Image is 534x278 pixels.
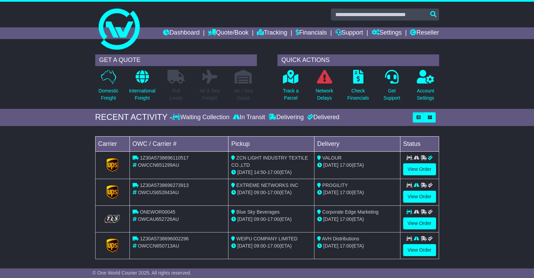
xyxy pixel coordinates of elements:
[340,243,352,249] span: 17:00
[138,162,179,168] span: OWCCN651299AU
[200,87,220,102] p: Air & Sea Freight
[236,182,298,188] span: EXTREME NETWORKS INC
[163,27,200,39] a: Dashboard
[268,169,280,175] span: 17:00
[236,209,280,215] span: Blue Sky Beverages
[340,162,352,168] span: 17:00
[237,190,252,195] span: [DATE]
[306,114,339,121] div: Delivered
[257,27,287,39] a: Tracking
[347,69,369,105] a: CheckFinancials
[140,236,188,241] span: 1Z30A5738696002296
[140,209,175,215] span: ONEWOR00045
[315,69,333,105] a: NetworkDelays
[107,158,118,172] img: GetCarrierServiceLogo
[231,114,267,121] div: In Transit
[107,185,118,199] img: GetCarrierServiceLogo
[140,182,188,188] span: 1Z30A5738696273913
[100,213,125,224] img: GetCarrierServiceLogo
[231,242,311,250] div: - (ETA)
[208,27,248,39] a: Quote/Book
[95,112,173,122] div: RECENT ACTIVITY -
[98,69,119,105] a: DomesticFreight
[335,27,363,39] a: Support
[322,182,348,188] span: PROGILITY
[268,243,280,249] span: 17:00
[236,236,297,241] span: WEIPU COMPANY LIMITED
[296,27,327,39] a: Financials
[107,239,118,252] img: GetCarrierServiceLogo
[140,155,188,161] span: 1Z30A5738696110517
[340,216,352,222] span: 17:00
[317,162,397,169] div: (ETA)
[314,136,400,151] td: Delivery
[323,243,338,249] span: [DATE]
[315,87,333,102] p: Network Delays
[237,169,252,175] span: [DATE]
[277,54,439,66] div: QUICK ACTIONS
[92,270,191,276] span: © One World Courier 2025. All rights reserved.
[95,54,257,66] div: GET A QUOTE
[283,87,299,102] p: Track a Parcel
[129,87,156,102] p: International Freight
[98,87,118,102] p: Domestic Freight
[234,87,253,102] p: Air / Sea Depot
[323,190,338,195] span: [DATE]
[322,209,378,215] span: Corporate Edge Marketing
[340,190,352,195] span: 17:00
[322,236,359,241] span: AVH Distributions
[231,189,311,196] div: - (ETA)
[129,69,156,105] a: InternationalFreight
[323,216,338,222] span: [DATE]
[383,87,400,102] p: Get Support
[283,69,299,105] a: Track aParcel
[138,216,179,222] span: OWCAU652726AU
[403,244,436,256] a: View Order
[254,243,266,249] span: 09:00
[400,136,439,151] td: Status
[347,87,369,102] p: Check Financials
[403,163,436,175] a: View Order
[417,69,435,105] a: AccountSettings
[403,191,436,203] a: View Order
[254,169,266,175] span: 14:50
[254,216,266,222] span: 09:00
[317,216,397,223] div: (ETA)
[138,243,179,249] span: OWCCN650713AU
[268,216,280,222] span: 17:00
[317,242,397,250] div: (ETA)
[231,155,308,168] span: ZCN LIGHT INDUSTRY TEXTILE CO.,LTD
[138,190,179,195] span: OWCUS652843AU
[323,162,338,168] span: [DATE]
[417,87,434,102] p: Account Settings
[268,190,280,195] span: 17:00
[167,87,185,102] p: Full Loads
[267,114,306,121] div: Delivering
[237,216,252,222] span: [DATE]
[231,169,311,176] div: - (ETA)
[129,136,228,151] td: OWC / Carrier #
[228,136,314,151] td: Pickup
[254,190,266,195] span: 09:00
[383,69,400,105] a: GetSupport
[172,114,231,121] div: Waiting Collection
[372,27,402,39] a: Settings
[95,136,129,151] td: Carrier
[231,216,311,223] div: - (ETA)
[317,189,397,196] div: (ETA)
[403,217,436,229] a: View Order
[322,155,342,161] span: VALOUR
[237,243,252,249] span: [DATE]
[410,27,439,39] a: Reseller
